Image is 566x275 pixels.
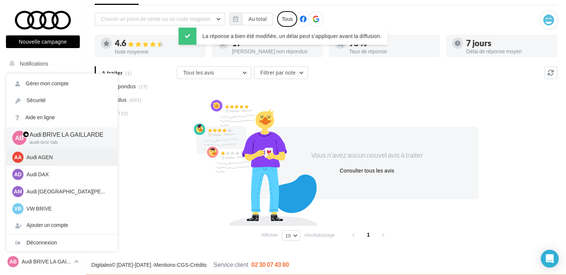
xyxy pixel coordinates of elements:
p: Audi BRIVE LA GAILLARDE [22,258,71,265]
div: Taux de réponse [349,49,434,54]
button: 10 [282,230,300,241]
button: Nouvelle campagne [6,35,80,48]
span: (693) [129,97,141,103]
span: Choisir un point de vente ou un code magasin [101,16,210,22]
div: Open Intercom Messenger [541,250,559,268]
a: Visibilité en ligne [4,112,81,128]
a: Gérer mon compte [6,75,117,92]
p: VW BRIVE [26,205,109,212]
a: AB Audi BRIVE LA GAILLARDE [6,255,80,269]
a: Médiathèque [4,149,81,165]
a: Aide en ligne [6,109,117,126]
div: La réponse a bien été modifiée, un délai peut s’appliquer avant la diffusion. [179,28,388,45]
span: résultats/page [304,231,335,238]
button: Au total [229,13,273,25]
div: Vous n'avez aucun nouvel avis à traiter [303,151,431,160]
p: Audi BRIVE LA GAILLARDE [29,130,106,139]
span: 02 30 07 43 80 [251,261,289,268]
span: VB [14,205,21,212]
a: Campagnes [4,131,81,146]
span: Afficher [261,231,278,238]
span: AA [14,154,22,161]
p: audi-briv-lab [29,139,106,146]
a: CGS [177,262,188,268]
span: 10 [285,233,291,238]
a: Sécurité [6,92,117,109]
button: Tous les avis [177,66,251,79]
a: Boîte de réception [4,93,81,109]
p: Audi AGEN [26,154,109,161]
span: AB [15,134,23,142]
a: PLV et print personnalisable [4,168,81,190]
span: 1 [362,229,374,241]
p: Audi DAX [26,171,109,178]
a: Opérations [4,75,81,90]
a: Digitaleo [91,262,111,268]
span: © [DATE]-[DATE] - - - [91,262,289,268]
div: Tous [277,11,297,27]
a: Mentions [154,262,175,268]
span: Service client [213,261,248,268]
div: Déconnexion [6,234,117,251]
div: 4.6 [115,39,200,48]
button: Au total [242,13,273,25]
span: AM [14,188,22,195]
p: Audi [GEOGRAPHIC_DATA][PERSON_NAME] [26,188,109,195]
span: Tous les avis [183,69,214,76]
button: Consulter tous les avis [337,166,397,175]
span: AB [9,258,17,265]
span: (710) [116,110,128,116]
span: (17) [139,83,148,89]
button: Notifications [4,56,78,72]
button: Filtrer par note [254,66,308,79]
div: Ajouter un compte [6,217,117,234]
div: [PERSON_NAME] non répondus [232,49,317,54]
button: Choisir un point de vente ou un code magasin [95,13,225,25]
div: Délai de réponse moyen [466,49,551,54]
div: 98 % [349,39,434,47]
span: AD [14,171,22,178]
span: Non répondus [102,83,136,90]
span: Notifications [20,60,48,67]
a: Crédits [190,262,207,268]
div: Note moyenne [115,49,200,54]
div: 7 jours [466,39,551,47]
